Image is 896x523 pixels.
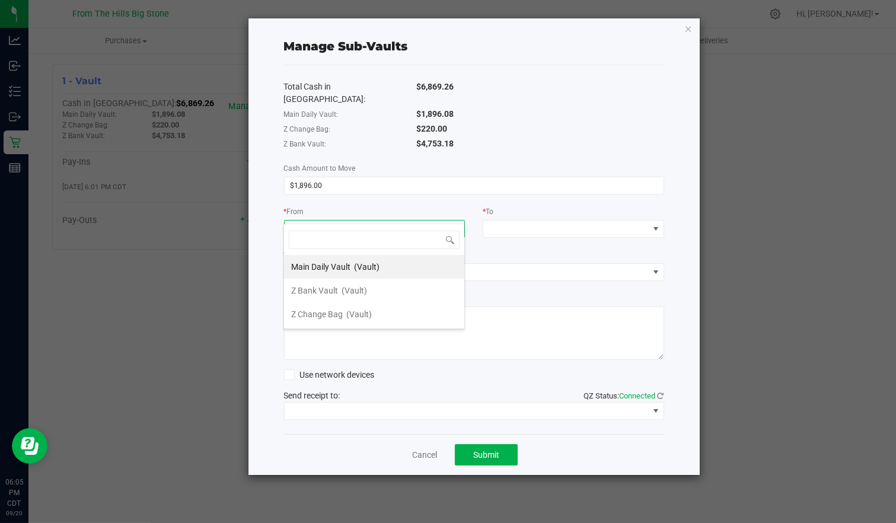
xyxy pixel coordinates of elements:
span: (Vault) [342,286,367,295]
span: Total Cash in [GEOGRAPHIC_DATA]: [284,82,366,104]
div: Manage Sub-Vaults [284,37,408,55]
span: Submit [473,450,499,460]
span: (Vault) [346,310,372,319]
span: Send receipt to: [284,391,340,400]
span: Z Bank Vault: [284,140,327,148]
span: Z Change Bag [291,310,343,319]
span: Cash Amount to Move [284,164,356,173]
span: $4,753.18 [416,139,454,148]
button: Submit [455,444,518,465]
span: $220.00 [416,124,447,133]
span: $1,896.08 [416,109,454,119]
span: Z Bank Vault [291,286,338,295]
span: (Vault) [354,262,380,272]
span: Connected [620,391,656,400]
a: Cancel [412,449,437,461]
span: QZ Status: [584,391,664,400]
label: Use network devices [284,369,375,381]
label: From [284,206,304,217]
iframe: Resource center [12,428,47,464]
span: Main Daily Vault [291,262,350,272]
label: To [483,206,493,217]
span: $6,869.26 [416,82,454,91]
span: Main Daily Vault: [284,110,339,119]
span: Z Change Bag: [284,125,331,133]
